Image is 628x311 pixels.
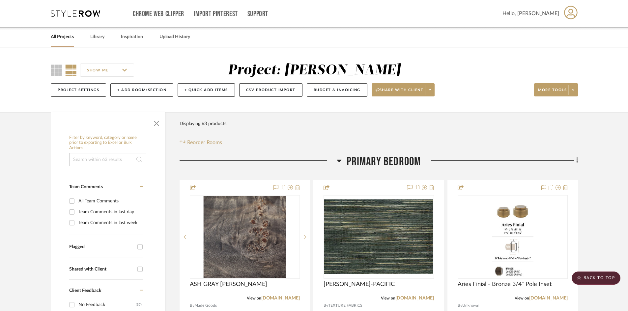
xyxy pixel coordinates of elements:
span: Client Feedback [69,288,101,293]
a: Support [247,11,268,17]
span: By [324,302,328,309]
button: Share with client [372,83,435,96]
div: Flagged [69,244,134,250]
button: Reorder Rooms [180,139,222,146]
a: [DOMAIN_NAME] [261,296,300,300]
a: Inspiration [121,33,143,41]
img: ASH GRAY MAPPA BURL [204,196,286,278]
button: More tools [534,83,578,96]
span: More tools [538,88,567,97]
div: Team Comments in last week [78,218,142,228]
span: Unknown [462,302,479,309]
div: (57) [136,299,142,310]
div: Displaying 63 products [180,117,226,130]
input: Search within 63 results [69,153,146,166]
span: [PERSON_NAME]-PACIFIC [324,281,395,288]
span: View on [247,296,261,300]
a: All Projects [51,33,74,41]
button: Project Settings [51,83,106,97]
div: 0 [458,195,567,278]
span: Aries Finial - Bronze 3/4" Pole Inset [458,281,552,288]
button: + Quick Add Items [178,83,235,97]
span: Primary Bedroom [347,155,421,169]
span: Team Comments [69,185,103,189]
button: CSV Product Import [239,83,302,97]
a: [DOMAIN_NAME] [529,296,568,300]
div: Project: [PERSON_NAME] [228,64,401,77]
span: View on [515,296,529,300]
scroll-to-top-button: BACK TO TOP [572,272,620,285]
button: + Add Room/Section [110,83,173,97]
div: 0 [190,195,300,278]
a: Library [90,33,104,41]
span: Hello, [PERSON_NAME] [502,10,559,17]
div: Team Comments in last day [78,207,142,217]
div: No Feedback [78,299,136,310]
span: Made Goods [194,302,217,309]
img: Aries Finial - Bronze 3/4" Pole Inset [492,196,533,278]
div: All Team Comments [78,196,142,206]
h6: Filter by keyword, category or name prior to exporting to Excel or Bulk Actions [69,135,146,151]
span: By [190,302,194,309]
span: Share with client [376,88,424,97]
span: Reorder Rooms [187,139,222,146]
button: Close [150,116,163,129]
a: Chrome Web Clipper [133,11,184,17]
a: [DOMAIN_NAME] [395,296,434,300]
span: View on [381,296,395,300]
span: TEXTURE FABRICS [328,302,362,309]
span: ASH GRAY [PERSON_NAME] [190,281,267,288]
div: Shared with Client [69,267,134,272]
button: Budget & Invoicing [307,83,367,97]
a: Upload History [159,33,190,41]
a: Import Pinterest [194,11,238,17]
img: KNOX WC-PACIFIC [324,199,433,274]
span: By [458,302,462,309]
